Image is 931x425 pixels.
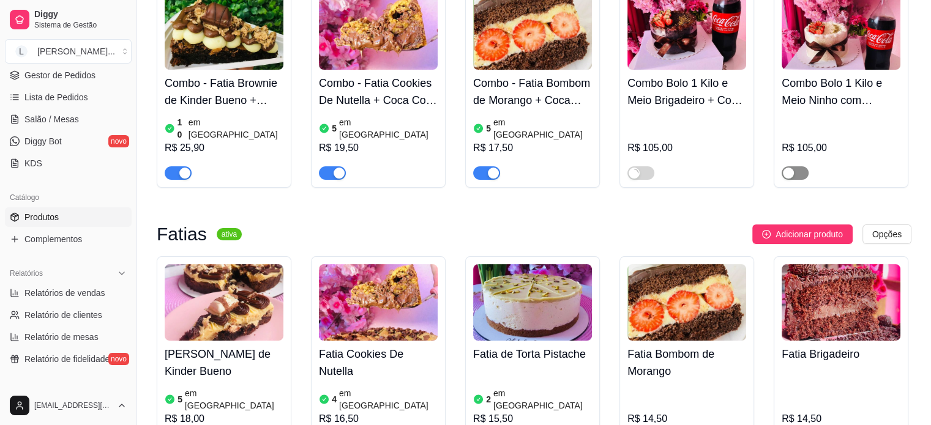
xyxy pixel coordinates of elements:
article: em [GEOGRAPHIC_DATA] [189,116,283,141]
a: Relatórios de vendas [5,283,132,303]
span: Diggy [34,9,127,20]
article: em [GEOGRAPHIC_DATA] [339,116,438,141]
img: product-image [782,264,900,341]
img: product-image [473,264,592,341]
article: 5 [486,122,491,135]
img: product-image [627,264,746,341]
span: Produtos [24,211,59,223]
div: R$ 25,90 [165,141,283,155]
div: R$ 19,50 [319,141,438,155]
span: plus-circle [762,230,771,238]
a: Complementos [5,229,132,249]
sup: ativa [217,228,242,240]
a: Lista de Pedidos [5,87,132,107]
article: em [GEOGRAPHIC_DATA] [339,387,438,412]
article: 2 [486,393,491,405]
a: Relatório de mesas [5,327,132,347]
span: [EMAIL_ADDRESS][DOMAIN_NAME] [34,401,112,410]
a: Relatório de clientes [5,305,132,325]
span: Relatórios [10,268,43,278]
article: em [GEOGRAPHIC_DATA] [493,387,592,412]
div: R$ 105,00 [627,141,746,155]
div: R$ 17,50 [473,141,592,155]
span: Diggy Bot [24,135,62,147]
a: Relatório de fidelidadenovo [5,349,132,369]
h4: Combo - Fatia Cookies De Nutella + Coca Cola 200ml [319,75,438,109]
h4: [PERSON_NAME] de Kinder Bueno [165,346,283,380]
h4: Fatia Bombom de Morango [627,346,746,380]
span: Relatório de clientes [24,309,102,321]
h4: Fatia Brigadeiro [782,346,900,363]
div: Gerenciar [5,383,132,403]
article: em [GEOGRAPHIC_DATA] [185,387,283,412]
a: Gestor de Pedidos [5,65,132,85]
span: Relatório de mesas [24,331,99,343]
article: 5 [178,393,182,405]
span: Opções [872,227,902,241]
div: R$ 105,00 [782,141,900,155]
span: KDS [24,157,42,169]
a: KDS [5,153,132,173]
span: Lista de Pedidos [24,91,88,103]
a: Produtos [5,207,132,227]
h4: Fatia de Torta Pistache [473,346,592,363]
span: loading [629,168,640,178]
article: em [GEOGRAPHIC_DATA] [493,116,592,141]
article: 4 [332,393,337,405]
span: Sistema de Gestão [34,20,127,30]
button: Opções [862,224,911,244]
h3: Fatias [157,227,207,242]
a: Salão / Mesas [5,109,132,129]
a: Diggy Botnovo [5,131,132,151]
div: Catálogo [5,188,132,207]
button: [EMAIL_ADDRESS][DOMAIN_NAME] [5,391,132,420]
span: Complementos [24,233,82,245]
h4: Combo Bolo 1 Kilo e Meio Ninho com Morango + Coca Cola 2 litros Original [782,75,900,109]
span: Adicionar produto [776,227,843,241]
h4: Combo - Fatia Brownie de Kinder Bueno + Coca - Cola 200 ml [165,75,283,109]
button: Select a team [5,39,132,64]
h4: Combo Bolo 1 Kilo e Meio Brigadeiro + Coca Cola 2 litros Original [627,75,746,109]
h4: Combo - Fatia Bombom de Morango + Coca Cola 200ml [473,75,592,109]
article: 5 [332,122,337,135]
span: Relatório de fidelidade [24,353,110,365]
span: Gestor de Pedidos [24,69,95,81]
h4: Fatia Cookies De Nutella [319,346,438,380]
img: product-image [165,264,283,341]
span: Relatórios de vendas [24,287,105,299]
button: Adicionar produto [752,224,853,244]
a: DiggySistema de Gestão [5,5,132,34]
span: Salão / Mesas [24,113,79,125]
span: L [15,45,28,57]
img: product-image [319,264,438,341]
div: [PERSON_NAME] ... [37,45,115,57]
article: 10 [178,116,186,141]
